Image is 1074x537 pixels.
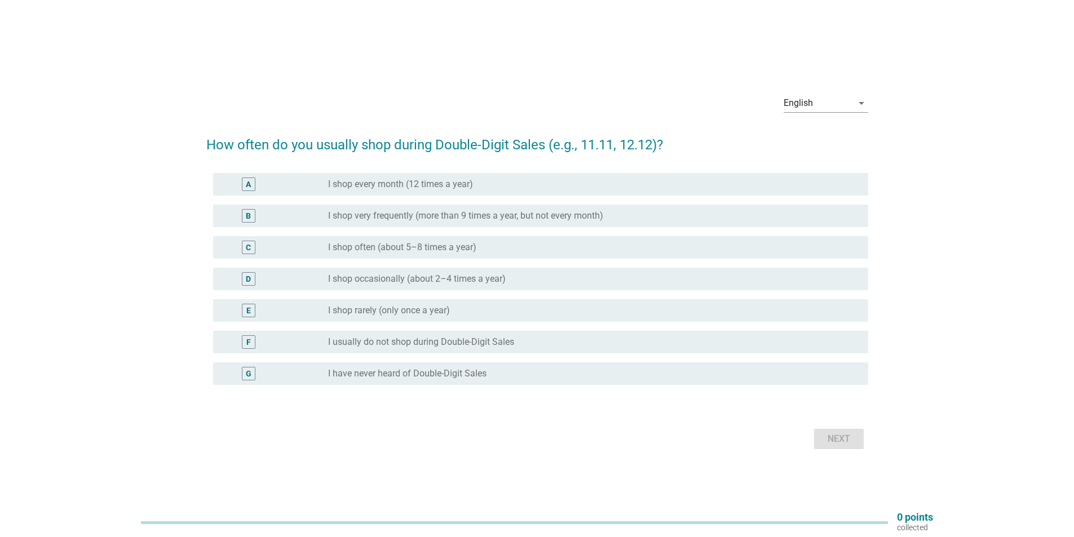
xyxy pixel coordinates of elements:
[328,273,506,285] label: I shop occasionally (about 2–4 times a year)
[246,178,251,190] div: A
[784,98,813,108] div: English
[328,368,487,379] label: I have never heard of Double-Digit Sales
[246,336,251,348] div: F
[246,210,251,221] div: B
[897,512,933,522] p: 0 points
[328,210,603,221] label: I shop very frequently (more than 9 times a year, but not every month)
[855,96,868,110] i: arrow_drop_down
[206,123,868,155] h2: How often do you usually shop during Double-Digit Sales (e.g., 11.11, 12.12)?
[897,522,933,532] p: collected
[328,179,473,190] label: I shop every month (12 times a year)
[328,305,450,316] label: I shop rarely (only once a year)
[246,304,251,316] div: E
[328,242,476,253] label: I shop often (about 5–8 times a year)
[246,273,251,285] div: D
[328,336,514,348] label: I usually do not shop during Double-Digit Sales
[246,241,251,253] div: C
[246,367,251,379] div: G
